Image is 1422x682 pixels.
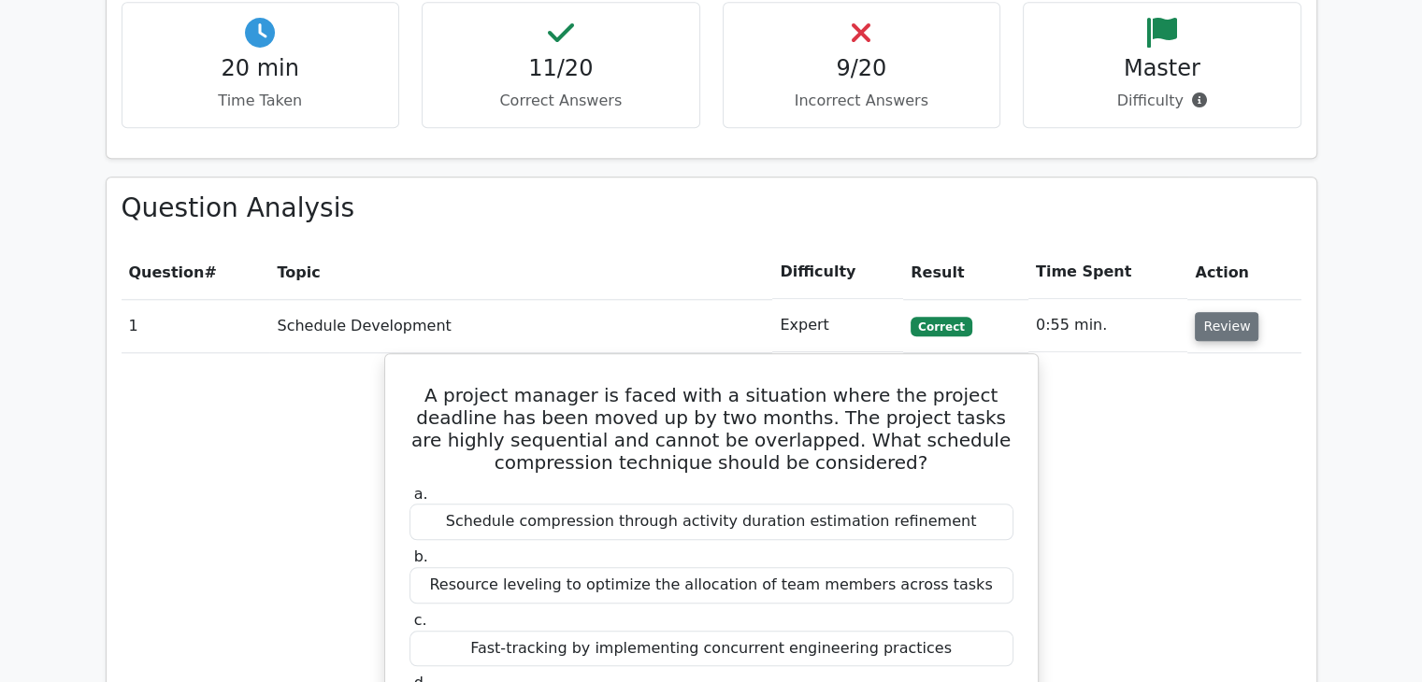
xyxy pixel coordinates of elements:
[414,611,427,629] span: c.
[1028,299,1188,352] td: 0:55 min.
[772,299,903,352] td: Expert
[408,384,1015,474] h5: A project manager is faced with a situation where the project deadline has been moved up by two m...
[903,246,1028,299] th: Result
[438,90,684,112] p: Correct Answers
[137,90,384,112] p: Time Taken
[122,299,270,352] td: 1
[1195,312,1258,341] button: Review
[409,504,1013,540] div: Schedule compression through activity duration estimation refinement
[269,299,772,352] td: Schedule Development
[122,246,270,299] th: #
[911,317,971,335] span: Correct
[1028,246,1188,299] th: Time Spent
[122,192,1301,224] h3: Question Analysis
[772,246,903,299] th: Difficulty
[414,485,428,503] span: a.
[1039,90,1286,112] p: Difficulty
[409,631,1013,667] div: Fast-tracking by implementing concurrent engineering practices
[137,55,384,82] h4: 20 min
[1187,246,1300,299] th: Action
[739,90,985,112] p: Incorrect Answers
[438,55,684,82] h4: 11/20
[269,246,772,299] th: Topic
[414,547,428,565] span: b.
[739,55,985,82] h4: 9/20
[129,263,205,281] span: Question
[1039,55,1286,82] h4: Master
[409,567,1013,604] div: Resource leveling to optimize the allocation of team members across tasks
